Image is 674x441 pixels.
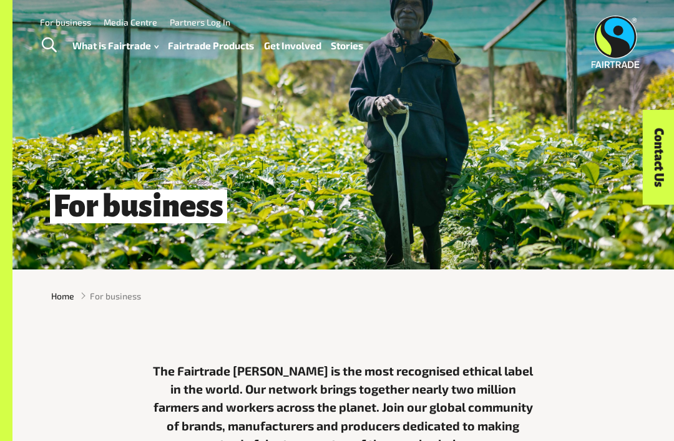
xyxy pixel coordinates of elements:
a: Media Centre [104,17,157,27]
a: For business [40,17,91,27]
img: Fairtrade Australia New Zealand logo [591,16,639,68]
a: Home [51,289,74,303]
span: For business [50,190,227,223]
a: Get Involved [264,37,321,54]
a: Toggle Search [34,30,64,61]
a: What is Fairtrade [72,37,159,54]
a: Partners Log In [170,17,230,27]
a: Fairtrade Products [168,37,254,54]
a: Stories [331,37,363,54]
span: For business [90,289,141,303]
